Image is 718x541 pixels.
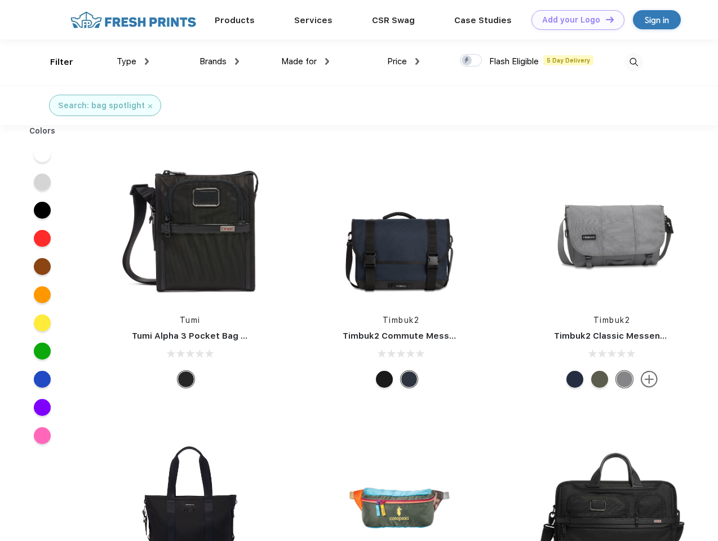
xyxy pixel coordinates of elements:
a: Products [215,15,255,25]
a: Timbuk2 Classic Messenger Bag [554,331,694,341]
div: Eco Nautical [401,371,418,388]
a: Tumi [180,316,201,325]
div: Filter [50,56,73,69]
img: fo%20logo%202.webp [67,10,200,30]
img: more.svg [641,371,658,388]
div: Colors [21,125,64,137]
img: func=resize&h=266 [326,153,476,303]
span: Type [117,56,136,66]
img: dropdown.png [415,58,419,65]
div: Add your Logo [542,15,600,25]
img: dropdown.png [235,58,239,65]
a: Timbuk2 [383,316,420,325]
img: dropdown.png [145,58,149,65]
span: Price [387,56,407,66]
img: dropdown.png [325,58,329,65]
span: Made for [281,56,317,66]
img: filter_cancel.svg [148,104,152,108]
div: Eco Nautical [566,371,583,388]
div: Eco Army [591,371,608,388]
a: Tumi Alpha 3 Pocket Bag Small [132,331,264,341]
img: func=resize&h=266 [537,153,687,303]
div: Sign in [645,14,669,26]
div: Eco Gunmetal [616,371,633,388]
div: Black [178,371,194,388]
a: Timbuk2 [593,316,631,325]
img: desktop_search.svg [624,53,643,72]
span: Brands [200,56,227,66]
img: func=resize&h=266 [115,153,265,303]
a: Sign in [633,10,681,29]
span: Flash Eligible [489,56,539,66]
span: 5 Day Delivery [543,55,593,65]
div: Search: bag spotlight [58,100,145,112]
a: Timbuk2 Commute Messenger Bag [343,331,494,341]
div: Eco Black [376,371,393,388]
img: DT [606,16,614,23]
